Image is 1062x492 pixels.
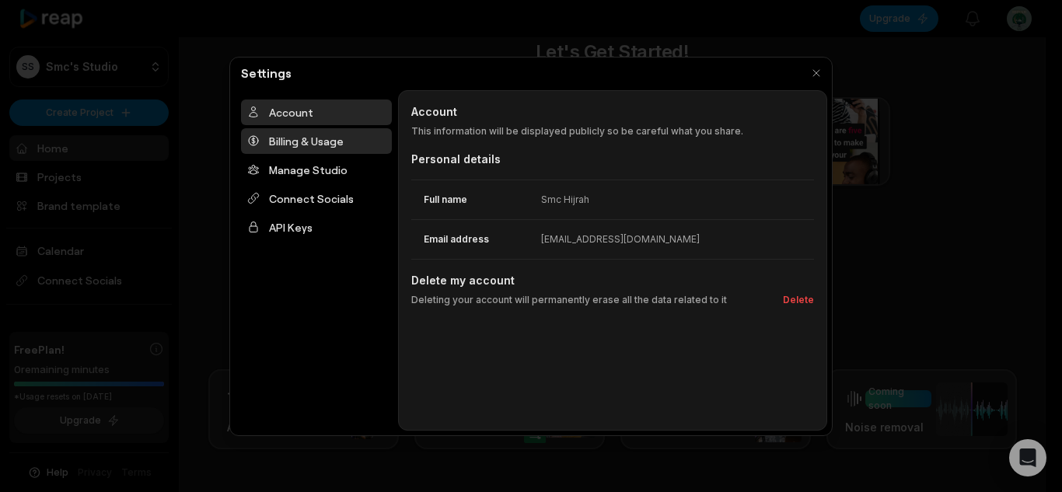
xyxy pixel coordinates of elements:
div: Manage Studio [241,157,392,183]
div: Personal details [411,151,814,167]
p: Deleting your account will permanently erase all the data related to it [411,293,727,307]
div: API Keys [241,215,392,240]
p: This information will be displayed publicly so be careful what you share. [411,124,814,138]
h2: Settings [235,64,298,82]
div: [EMAIL_ADDRESS][DOMAIN_NAME] [541,232,700,246]
dt: Full name [411,193,541,207]
div: Smc Hijrah [541,193,589,207]
dt: Email address [411,232,541,246]
h2: Delete my account [411,272,814,288]
div: Account [241,99,392,125]
div: Connect Socials [241,186,392,211]
button: Delete [777,293,814,307]
h2: Account [411,103,814,120]
div: Billing & Usage [241,128,392,154]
